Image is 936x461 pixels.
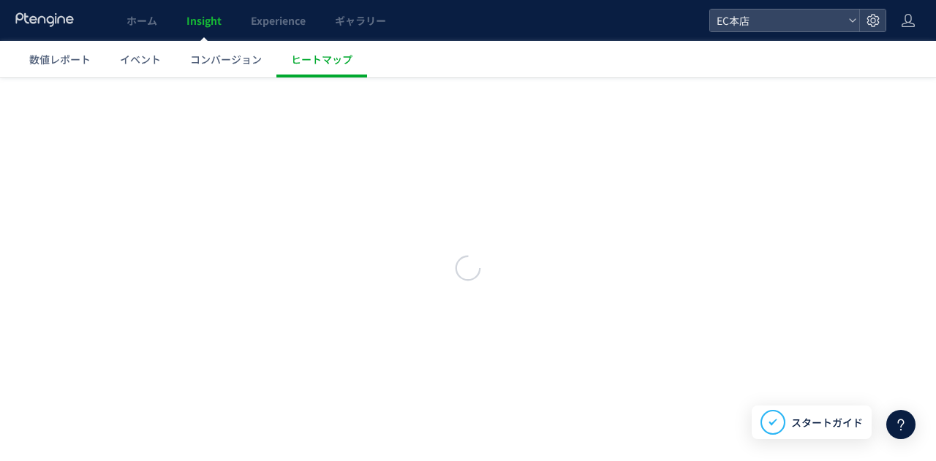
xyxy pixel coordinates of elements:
[29,52,91,66] span: 数値レポート
[186,13,222,28] span: Insight
[127,13,157,28] span: ホーム
[291,52,352,66] span: ヒートマップ
[120,52,161,66] span: イベント
[791,415,863,430] span: スタートガイド
[335,13,386,28] span: ギャラリー
[251,13,306,28] span: Experience
[712,9,842,31] span: EC本店
[190,52,262,66] span: コンバージョン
